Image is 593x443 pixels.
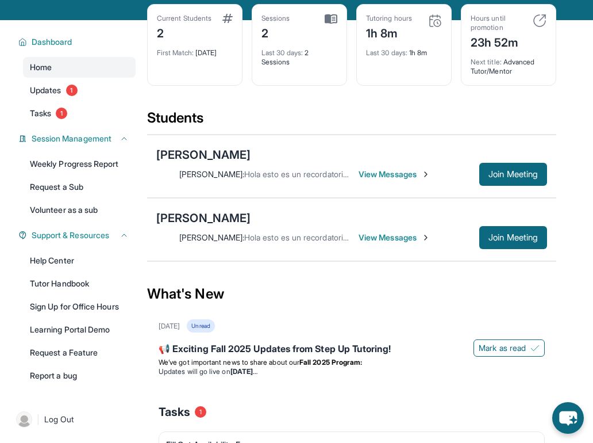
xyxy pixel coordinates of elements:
button: Session Management [27,133,129,144]
a: Updates1 [23,80,136,101]
div: Unread [187,319,214,333]
a: Tasks1 [23,103,136,124]
span: Last 30 days : [261,48,303,57]
span: Last 30 days : [366,48,407,57]
div: What's New [147,269,556,319]
div: 1h 8m [366,41,442,58]
span: Hola esto es un recordatorio que [DATE] tenemos la tutoria de 6-7 pm: [URL][DOMAIN_NAME] [244,232,586,242]
div: 2 [157,23,211,41]
span: Next title : [471,58,502,66]
a: Request a Sub [23,177,136,197]
div: 2 [261,23,290,41]
img: Chevron-Right [421,170,430,179]
span: [PERSON_NAME] : [179,232,244,242]
span: Mark as read [479,342,526,354]
span: Tasks [30,108,51,119]
span: Log Out [44,414,74,425]
div: 23h 52m [471,32,526,51]
div: 1h 8m [366,23,412,41]
span: | [37,413,40,426]
a: Weekly Progress Report [23,154,136,174]
div: Hours until promotion [471,14,526,32]
span: Home [30,62,52,73]
span: Join Meeting [488,171,538,178]
span: First Match : [157,48,194,57]
img: card [428,14,442,28]
div: [DATE] [157,41,233,58]
button: Mark as read [473,339,545,357]
div: Sessions [261,14,290,23]
div: 2 Sessions [261,41,337,67]
a: |Log Out [11,407,136,432]
div: Tutoring hours [366,14,412,23]
button: Dashboard [27,36,129,48]
img: card [222,14,233,23]
div: Advanced Tutor/Mentor [471,51,546,76]
span: Updates [30,85,61,96]
span: View Messages [359,169,430,180]
span: Dashboard [32,36,72,48]
a: Learning Portal Demo [23,319,136,340]
a: Sign Up for Office Hours [23,296,136,317]
button: chat-button [552,402,584,434]
img: card [325,14,337,24]
strong: [DATE] [230,367,257,376]
strong: Fall 2025 Program: [299,358,362,366]
span: View Messages [359,232,430,243]
img: Mark as read [530,343,540,353]
a: Tutor Handbook [23,273,136,294]
div: 📢 Exciting Fall 2025 Updates from Step Up Tutoring! [159,342,545,358]
span: 1 [195,406,206,418]
div: [DATE] [159,322,180,331]
span: Session Management [32,133,111,144]
span: Support & Resources [32,230,109,241]
div: [PERSON_NAME] [156,147,251,163]
img: card [533,14,546,28]
span: Join Meeting [488,234,538,241]
span: Hola esto es un recordatorio que [DATE] tenemos la tutoria de 7-8 pm: [URL][DOMAIN_NAME] [244,169,586,179]
span: 1 [66,85,78,96]
button: Support & Resources [27,230,129,241]
span: We’ve got important news to share about our [159,358,299,366]
a: Report a bug [23,365,136,386]
div: Students [147,109,556,134]
a: Home [23,57,136,78]
span: [PERSON_NAME] : [179,169,244,179]
button: Join Meeting [479,226,547,249]
span: 1 [56,108,67,119]
a: Request a Feature [23,342,136,363]
a: Help Center [23,250,136,271]
div: [PERSON_NAME] [156,210,251,226]
img: Chevron-Right [421,233,430,242]
span: Tasks [159,404,190,420]
a: Volunteer as a sub [23,200,136,220]
li: Updates will go live on [159,367,545,376]
div: Current Students [157,14,211,23]
img: user-img [16,411,32,427]
button: Join Meeting [479,163,547,186]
